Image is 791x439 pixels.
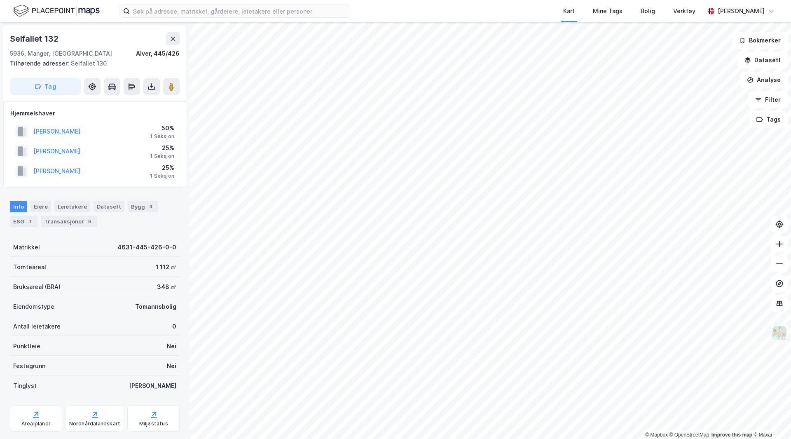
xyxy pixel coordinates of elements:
div: 1 Seksjon [150,153,174,160]
a: Improve this map [711,432,752,438]
div: Tinglyst [13,381,37,391]
button: Tags [749,111,788,128]
div: [PERSON_NAME] [129,381,176,391]
button: Filter [748,92,788,108]
div: Tomannsbolig [135,302,176,312]
div: Leietakere [54,201,90,212]
div: Eiere [30,201,51,212]
div: Arealplaner [21,420,51,427]
span: Tilhørende adresser: [10,60,71,67]
div: Matrikkel [13,242,40,252]
div: Selfallet 130 [10,59,173,68]
div: 1 112 ㎡ [156,262,176,272]
div: Kart [563,6,575,16]
div: Transaksjoner [41,216,97,227]
div: Hjemmelshaver [10,108,179,118]
div: Nei [167,341,176,351]
div: Tomteareal [13,262,46,272]
div: Kontrollprogram for chat [750,399,791,439]
div: Antall leietakere [13,322,61,331]
button: Tag [10,78,81,95]
div: 1 [26,217,34,225]
div: 1 Seksjon [150,133,174,140]
div: ESG [10,216,37,227]
div: 348 ㎡ [157,282,176,292]
div: Bygg [128,201,158,212]
iframe: Chat Widget [750,399,791,439]
div: Verktøy [673,6,695,16]
div: 6 [86,217,94,225]
div: 1 Seksjon [150,173,174,179]
img: logo.f888ab2527a4732fd821a326f86c7f29.svg [13,4,100,18]
div: Mine Tags [593,6,623,16]
div: 5936, Manger, [GEOGRAPHIC_DATA] [10,49,112,59]
div: Alver, 445/426 [136,49,180,59]
img: Z [772,325,787,341]
div: Selfallet 132 [10,32,60,45]
div: 0 [172,322,176,331]
div: Miljøstatus [139,420,168,427]
div: 4 [147,202,155,211]
button: Analyse [740,72,788,88]
div: Festegrunn [13,361,45,371]
div: [PERSON_NAME] [718,6,765,16]
div: Nei [167,361,176,371]
div: 25% [150,163,174,173]
a: OpenStreetMap [669,432,709,438]
div: Bruksareal (BRA) [13,282,61,292]
div: Nordhårdalandskart [69,420,121,427]
div: Bolig [641,6,655,16]
div: Punktleie [13,341,40,351]
div: 50% [150,123,174,133]
input: Søk på adresse, matrikkel, gårdeiere, leietakere eller personer [130,5,350,17]
div: Eiendomstype [13,302,54,312]
button: Bokmerker [732,32,788,49]
div: 25% [150,143,174,153]
div: Datasett [94,201,124,212]
div: 4631-445-426-0-0 [117,242,176,252]
a: Mapbox [645,432,668,438]
div: Info [10,201,27,212]
button: Datasett [737,52,788,68]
